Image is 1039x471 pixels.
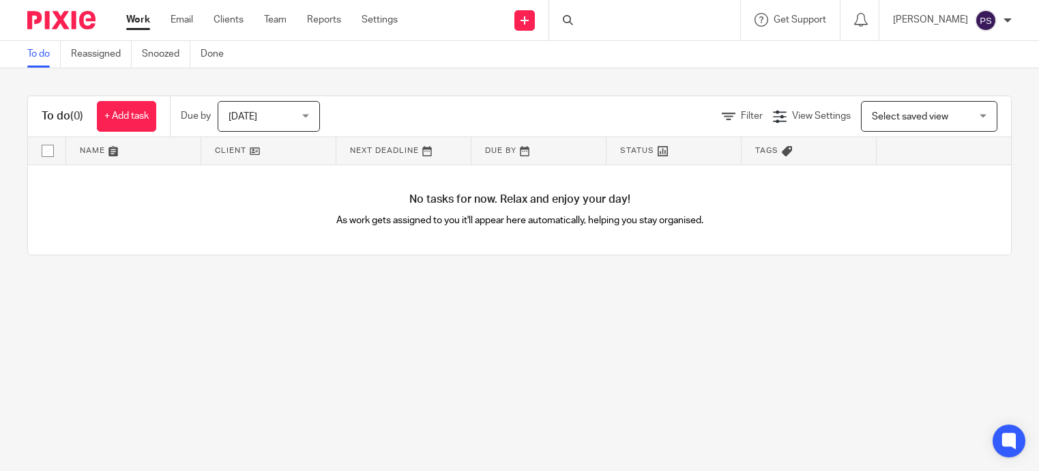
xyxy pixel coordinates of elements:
a: Settings [362,13,398,27]
span: [DATE] [229,112,257,122]
h1: To do [42,109,83,124]
span: Select saved view [872,112,948,122]
a: Reports [307,13,341,27]
a: Snoozed [142,41,190,68]
p: As work gets assigned to you it'll appear here automatically, helping you stay organised. [274,214,765,227]
span: View Settings [792,111,851,121]
a: Team [264,13,287,27]
a: Work [126,13,150,27]
p: Due by [181,109,211,123]
span: Tags [755,147,778,154]
a: Clients [214,13,244,27]
span: Filter [741,111,763,121]
a: To do [27,41,61,68]
a: + Add task [97,101,156,132]
h4: No tasks for now. Relax and enjoy your day! [28,192,1011,207]
span: Get Support [774,15,826,25]
span: (0) [70,111,83,122]
a: Reassigned [71,41,132,68]
a: Email [171,13,193,27]
img: Pixie [27,11,96,29]
p: [PERSON_NAME] [893,13,968,27]
a: Done [201,41,234,68]
img: svg%3E [975,10,997,31]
